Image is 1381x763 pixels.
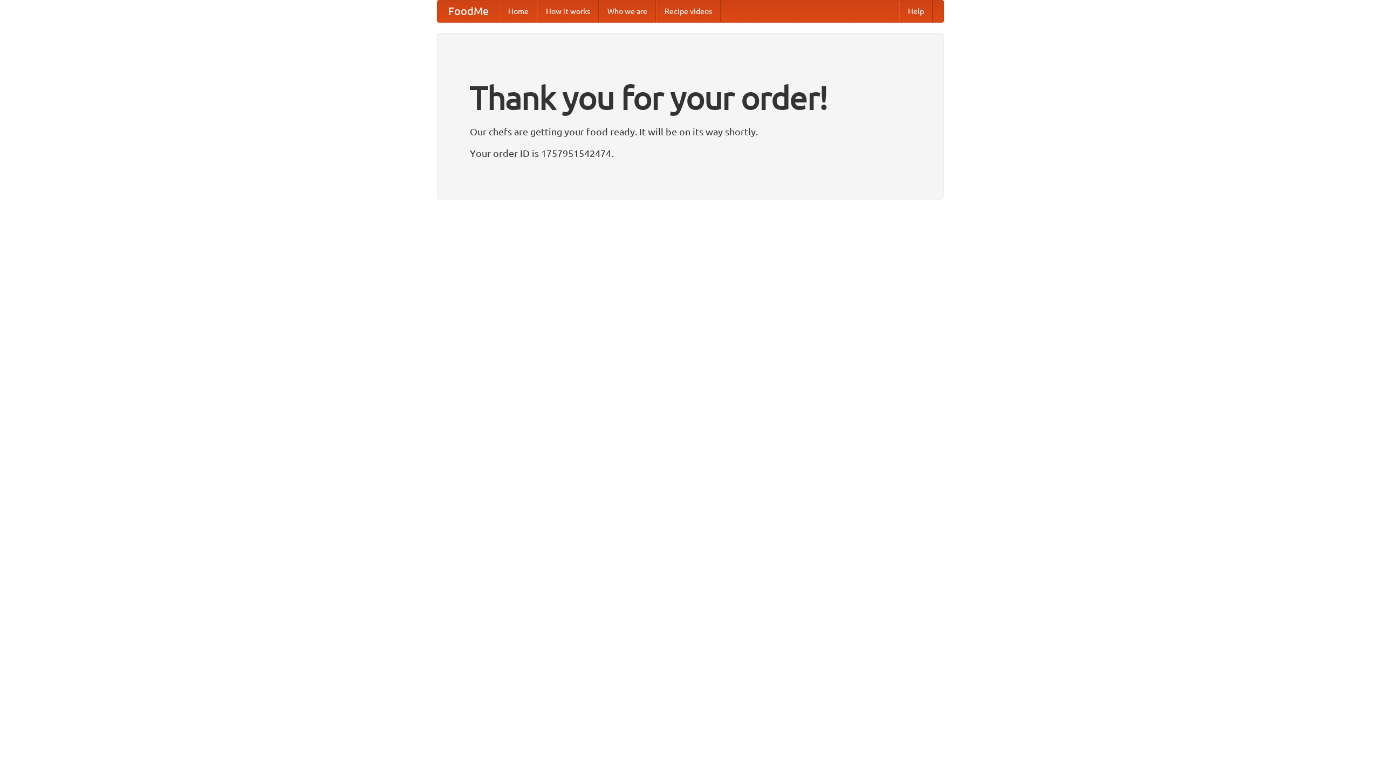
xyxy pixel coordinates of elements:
a: Home [500,1,537,22]
p: Our chefs are getting your food ready. It will be on its way shortly. [470,123,911,140]
a: Who we are [599,1,656,22]
h1: Thank you for your order! [470,72,911,123]
a: FoodMe [437,1,500,22]
a: Recipe videos [656,1,721,22]
p: Your order ID is 1757951542474. [470,145,911,161]
a: Help [899,1,933,22]
a: How it works [537,1,599,22]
